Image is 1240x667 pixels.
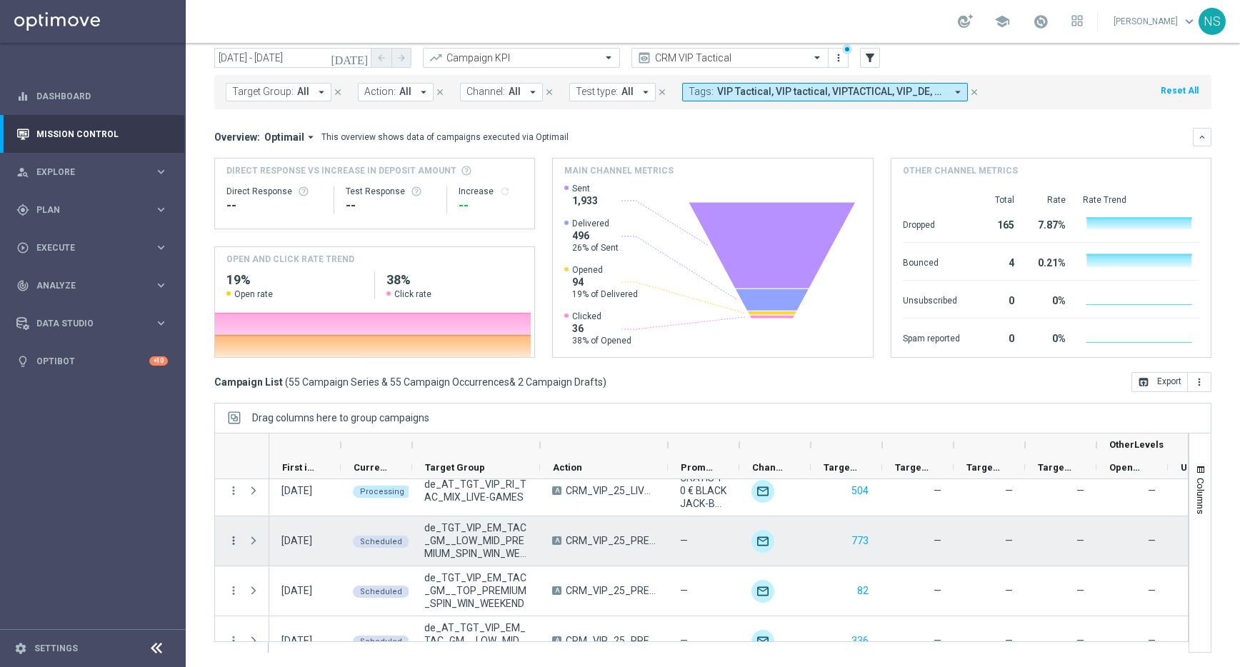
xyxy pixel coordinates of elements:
span: All [621,86,634,98]
button: Optimail arrow_drop_down [260,131,321,144]
button: 336 [850,632,870,650]
div: lightbulb Optibot +10 [16,356,169,367]
span: Analyze [36,281,154,290]
i: keyboard_arrow_right [154,241,168,254]
colored-tag: Scheduled [353,634,409,648]
span: ( [285,376,289,388]
a: [PERSON_NAME]keyboard_arrow_down [1112,11,1199,32]
span: Test type: [576,86,618,98]
i: close [657,87,667,97]
span: OtherLevels [1109,439,1164,450]
span: Targeted Customers [824,462,858,473]
span: — [1076,635,1084,646]
div: Test Response [346,186,435,197]
i: keyboard_arrow_right [154,165,168,179]
span: de_AT_TGT_VIP_RI_TAC_MIX_LIVE-GAMES [424,478,528,503]
i: arrow_drop_down [304,131,317,144]
i: arrow_drop_down [526,86,539,99]
div: track_changes Analyze keyboard_arrow_right [16,280,169,291]
span: 94 [572,276,638,289]
span: — [1005,535,1013,546]
div: 29 Aug 2025, Friday [281,584,312,597]
i: equalizer [16,90,29,103]
div: Analyze [16,279,154,292]
colored-tag: Scheduled [353,584,409,598]
div: 29 Aug 2025, Friday [281,484,312,497]
i: track_changes [16,279,29,292]
span: Data Studio [36,319,154,328]
button: Mission Control [16,129,169,140]
span: Opened [572,264,638,276]
span: Targeted Average KPI [1038,462,1072,473]
colored-tag: Scheduled [353,534,409,548]
button: [DATE] [329,48,371,69]
div: Row Groups [252,412,429,423]
i: more_vert [833,52,844,64]
i: settings [14,642,27,655]
span: — [934,535,941,546]
span: Action: [364,86,396,98]
span: 55 Campaign Series & 55 Campaign Occurrences [289,376,509,388]
button: Data Studio keyboard_arrow_right [16,318,169,329]
button: close [968,84,981,100]
button: more_vert [831,49,846,66]
button: more_vert [227,484,240,497]
div: Mission Control [16,115,168,153]
div: There are unsaved changes [842,44,852,54]
span: Channel [752,462,786,473]
h4: Main channel metrics [564,164,674,177]
span: Channel: [466,86,505,98]
span: — [1148,635,1156,646]
i: close [544,87,554,97]
span: de_TGT_VIP_EM_TAC_GM__TOP_PREMIUM_SPIN_WIN_WEEKEND [424,571,528,610]
div: Bounced [903,250,960,273]
button: keyboard_arrow_down [1193,128,1211,146]
span: Tags: [689,86,714,98]
button: Test type: All arrow_drop_down [569,83,656,101]
span: — [1005,485,1013,496]
span: — [680,584,688,597]
div: equalizer Dashboard [16,91,169,102]
span: de_AT_TGT_VIP_EM_TAC_GM__LOW_MID_PREMIUM_SPIN_WIN_WEEKEND [424,621,528,660]
span: Processing [360,487,404,496]
span: A [552,636,561,645]
span: Optimail [264,131,304,144]
h2: 38% [386,271,523,289]
button: open_in_browser Export [1131,372,1188,392]
i: close [435,87,445,97]
span: Target Group [425,462,485,473]
img: Email [751,480,774,503]
i: refresh [499,186,511,197]
div: play_circle_outline Execute keyboard_arrow_right [16,242,169,254]
span: All [297,86,309,98]
i: close [969,87,979,97]
button: more_vert [227,534,240,547]
img: Optimail [751,580,774,603]
i: keyboard_arrow_right [154,316,168,330]
span: — [1076,585,1084,596]
span: Open rate [234,289,273,300]
h2: 19% [226,271,363,289]
i: open_in_browser [1138,376,1149,388]
div: person_search Explore keyboard_arrow_right [16,166,169,178]
span: Scheduled [360,537,402,546]
div: 165 [977,212,1014,235]
span: keyboard_arrow_down [1181,14,1197,29]
div: Rate Trend [1083,194,1199,206]
i: lightbulb [16,355,29,368]
span: Targeted Responders [966,462,1001,473]
span: Opened [1109,462,1144,473]
span: CRM_VIP_25_PREMIUM_SPIN_WIN_WEEKEND [566,534,656,547]
span: Explore [36,168,154,176]
span: CRM_VIP_25_PREMIUM_SPIN_WIN_WEEKEND [566,634,656,647]
span: de_TGT_VIP_EM_TAC_GM__LOW_MID_PREMIUM_SPIN_WIN_WEEKEND [424,521,528,560]
button: Target Group: All arrow_drop_down [226,83,331,101]
span: Unsubscribed [1181,462,1215,473]
div: Dashboard [16,77,168,115]
div: Direct Response [226,186,322,197]
button: Reset All [1159,83,1200,99]
span: All [509,86,521,98]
